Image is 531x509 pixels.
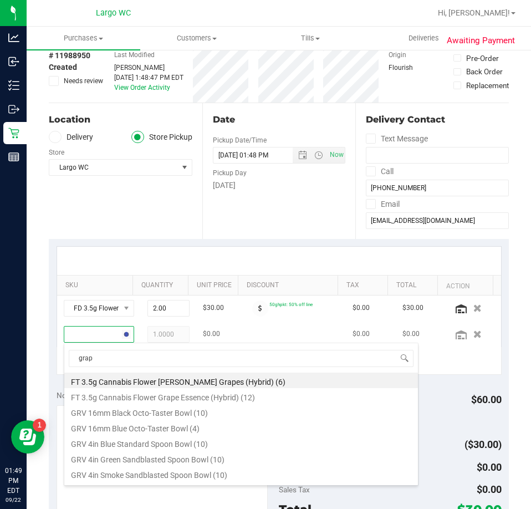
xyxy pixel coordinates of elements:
[203,303,224,313] span: $30.00
[49,113,192,126] div: Location
[309,151,328,160] span: Open the time view
[49,62,77,73] span: Created
[279,485,310,494] span: Sales Tax
[437,276,493,296] th: Action
[8,151,19,162] inline-svg: Reports
[8,56,19,67] inline-svg: Inbound
[49,147,64,157] label: Store
[33,419,46,432] iframe: Resource center unread badge
[203,329,220,339] span: $0.00
[394,33,454,43] span: Deliveries
[27,33,140,43] span: Purchases
[64,300,134,317] span: NO DATA FOUND
[140,27,254,50] a: Customers
[213,113,346,126] div: Date
[353,329,370,339] span: $0.00
[366,147,509,164] input: Format: (999) 999-9999
[5,466,22,496] p: 01:49 PM EDT
[389,50,406,60] label: Origin
[178,160,192,175] span: select
[148,301,189,316] input: 2.00
[213,180,346,191] div: [DATE]
[477,461,502,473] span: $0.00
[49,50,90,62] span: # 11988950
[114,84,170,91] a: View Order Activity
[366,113,509,126] div: Delivery Contact
[8,80,19,91] inline-svg: Inventory
[353,303,370,313] span: $0.00
[471,394,502,405] span: $60.00
[5,496,22,504] p: 09/22
[65,281,128,290] a: SKU
[466,53,499,64] div: Pre-Order
[247,281,333,290] a: Discount
[366,131,428,147] label: Text Message
[114,50,155,60] label: Last Modified
[327,147,346,163] span: Set Current date
[367,27,481,50] a: Deliveries
[8,128,19,139] inline-svg: Retail
[11,420,44,454] iframe: Resource center
[96,8,131,18] span: Largo WC
[293,151,312,160] span: Open the date view
[464,439,502,450] span: ($30.00)
[466,66,503,77] div: Back Order
[141,33,253,43] span: Customers
[8,32,19,43] inline-svg: Analytics
[466,80,509,91] div: Replacement
[366,164,394,180] label: Call
[254,33,367,43] span: Tills
[213,168,247,178] label: Pickup Day
[8,104,19,115] inline-svg: Outbound
[346,281,383,290] a: Tax
[114,73,183,83] div: [DATE] 1:48:47 PM EDT
[57,391,110,400] span: Notes (optional)
[269,302,313,307] span: 50ghpkt: 50% off line
[49,160,178,175] span: Largo WC
[477,483,502,495] span: $0.00
[141,281,183,290] a: Quantity
[447,34,515,47] span: Awaiting Payment
[49,131,93,144] label: Delivery
[366,196,400,212] label: Email
[64,76,103,86] span: Needs review
[197,281,233,290] a: Unit Price
[438,8,510,17] span: Hi, [PERSON_NAME]!
[402,303,423,313] span: $30.00
[131,131,192,144] label: Store Pickup
[254,27,367,50] a: Tills
[114,63,183,73] div: [PERSON_NAME]
[402,329,420,339] span: $0.00
[27,27,140,50] a: Purchases
[64,301,120,316] span: FD 3.5g Flower Greenhouse PK Trophy (Hybrid-Indica)
[389,63,444,73] div: Flourish
[396,281,433,290] a: Total
[366,180,509,196] input: Format: (999) 999-9999
[213,135,267,145] label: Pickup Date/Time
